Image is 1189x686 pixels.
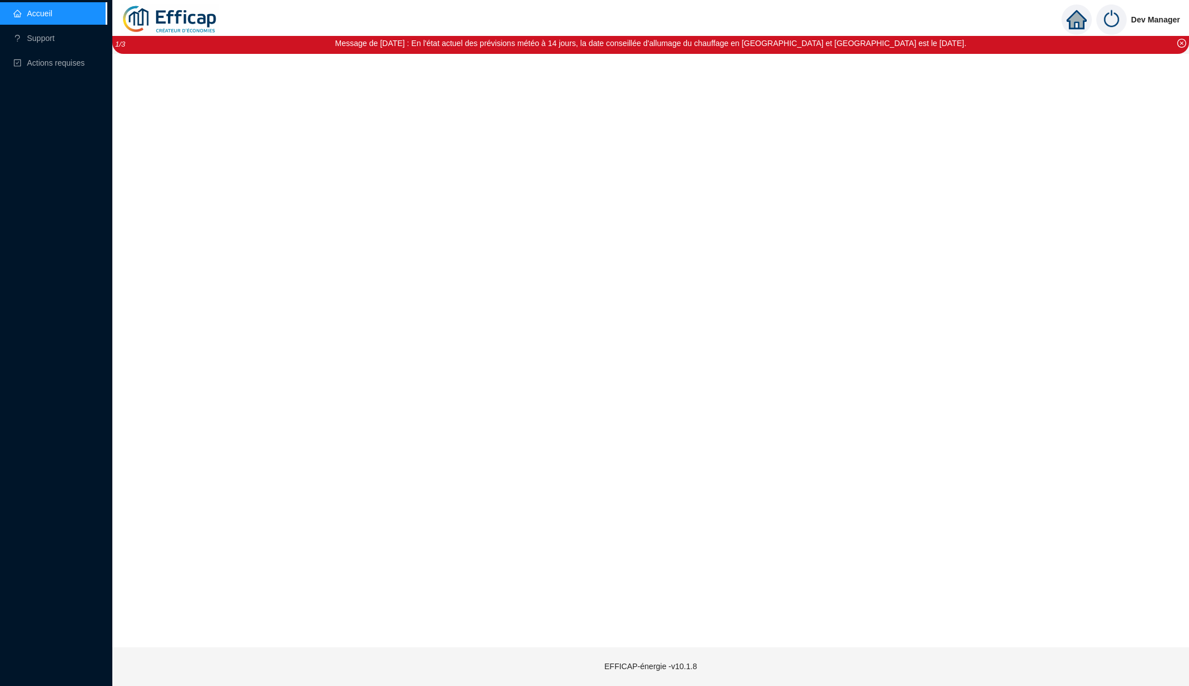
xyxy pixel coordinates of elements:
div: Message de [DATE] : En l'état actuel des prévisions météo à 14 jours, la date conseillée d'alluma... [335,38,966,49]
a: questionSupport [13,34,54,43]
span: check-square [13,59,21,67]
span: Actions requises [27,58,85,67]
span: Dev Manager [1131,2,1180,38]
span: EFFICAP-énergie - v10.1.8 [604,662,697,671]
img: power [1096,4,1127,35]
a: homeAccueil [13,9,52,18]
span: home [1067,10,1087,30]
i: 1 / 3 [115,40,125,48]
span: close-circle [1177,39,1186,48]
